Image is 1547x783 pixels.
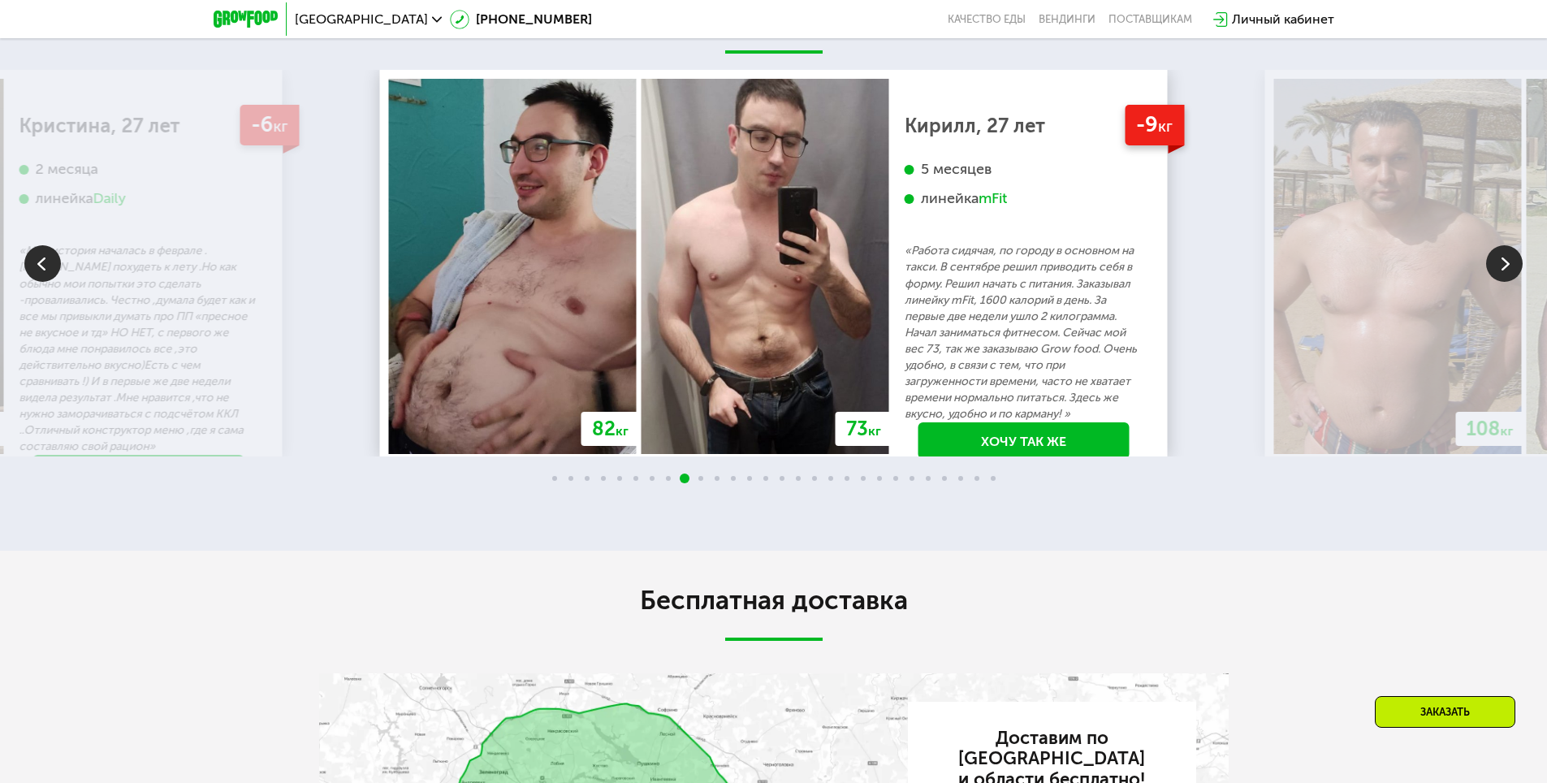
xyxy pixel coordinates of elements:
h2: Бесплатная доставка [319,584,1229,616]
img: Slide left [24,245,61,282]
div: Кристина, 27 лет [19,118,258,134]
p: «Работа сидячая, по городу в основном на такси. В сентябре решил приводить себя в форму. Решил на... [905,243,1143,422]
div: Daily [93,189,127,208]
span: кг [616,423,629,439]
div: Кирилл, 27 лет [905,118,1143,134]
div: 82 [581,412,639,446]
span: кг [868,423,881,439]
div: -6 [240,105,299,146]
p: «Моя история началась в феврале .[PERSON_NAME] похудеть к лету .Но как обычно мои попытки это сде... [19,243,258,454]
div: mFit [979,189,1007,208]
div: Заказать [1375,696,1515,728]
a: Хочу так же [33,455,244,491]
span: кг [1501,423,1514,439]
div: 5 месяцев [905,160,1143,179]
div: поставщикам [1108,13,1192,26]
div: линейка [19,189,258,208]
a: [PHONE_NUMBER] [450,10,592,29]
a: Хочу так же [918,422,1130,459]
div: -9 [1125,105,1184,146]
div: 73 [836,412,892,446]
span: [GEOGRAPHIC_DATA] [295,13,428,26]
img: Slide right [1486,245,1523,282]
a: Вендинги [1039,13,1095,26]
div: 108 [1456,412,1524,446]
span: кг [273,117,287,136]
div: 2 месяца [19,160,258,179]
div: линейка [905,189,1143,208]
a: Качество еды [948,13,1026,26]
div: Личный кабинет [1232,10,1334,29]
span: кг [1158,117,1173,136]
